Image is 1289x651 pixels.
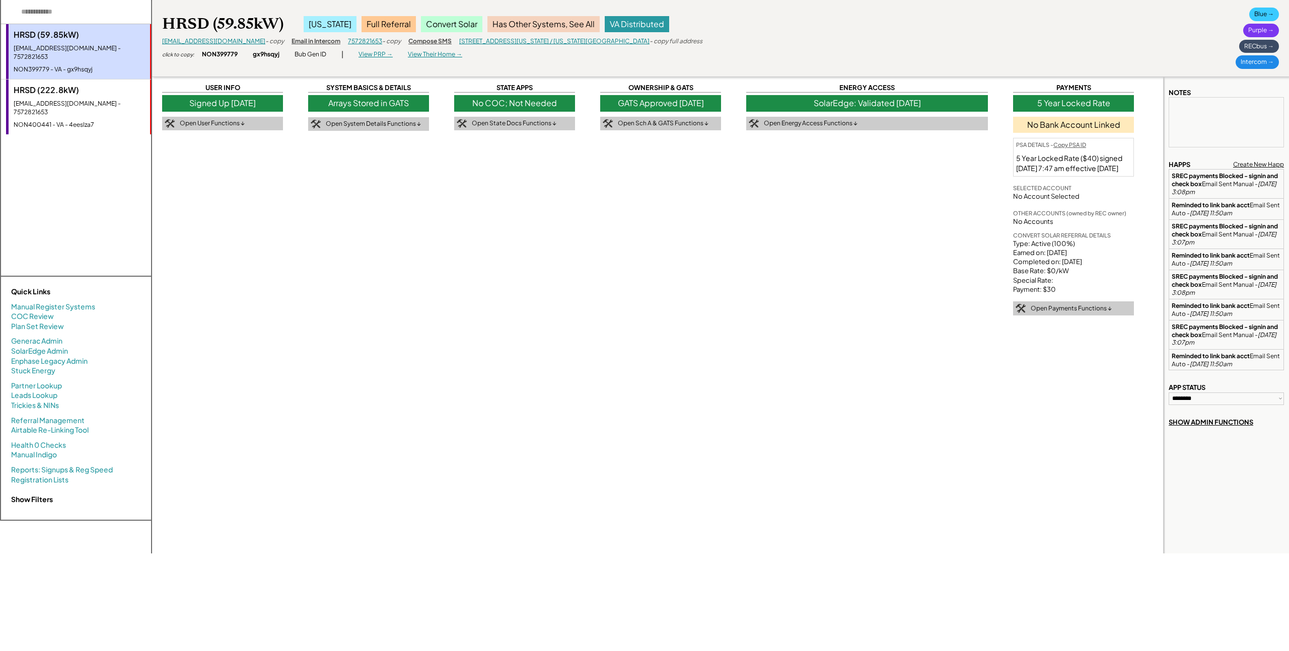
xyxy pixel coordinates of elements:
[1172,352,1281,368] div: Email Sent Auto -
[11,400,59,411] a: Trickies & NINs
[1172,172,1279,188] strong: SREC payments Blocked - signin and check box
[11,287,112,297] div: Quick Links
[454,83,575,93] div: STATE APPS
[14,121,145,129] div: NON400441 - VA - 4eeslza7
[11,450,57,460] a: Manual Indigo
[1172,302,1250,309] strong: Reminded to link bank acct
[311,120,321,129] img: tool-icon.png
[600,95,721,111] div: GATS Approved [DATE]
[421,16,482,32] div: Convert Solar
[1236,55,1279,69] div: Intercom →
[1172,323,1279,339] strong: SREC payments Blocked - signin and check box
[11,475,68,485] a: Registration Lists
[459,37,650,45] a: [STREET_ADDRESS][US_STATE] / [US_STATE][GEOGRAPHIC_DATA]
[1013,95,1134,111] div: 5 Year Locked Rate
[408,50,462,59] div: View Their Home →
[11,465,113,475] a: Reports: Signups & Reg Speed
[14,29,145,40] div: HRSD (59.85kW)
[1013,231,1111,239] div: CONVERT SOLAR REFERRAL DETAILS
[618,119,708,128] div: Open Sch A & GATS Functions ↓
[1190,310,1232,317] em: [DATE] 11:50am
[304,16,356,32] div: [US_STATE]
[457,119,467,128] img: tool-icon.png
[1013,184,1071,192] div: SELECTED ACCOUNT
[11,416,85,426] a: Referral Management
[253,50,279,59] div: gx9hsqyj
[1233,160,1284,169] div: Create New Happ
[292,37,340,46] div: Email in Intercom
[1172,201,1250,209] strong: Reminded to link bank acct
[11,390,57,400] a: Leads Lookup
[162,14,283,34] div: HRSD (59.85kW)
[362,16,416,32] div: Full Referral
[408,37,452,46] div: Compose SMS
[265,37,284,46] div: - copy
[202,50,238,59] div: NON399779
[1014,138,1089,151] div: PSA DETAILS -
[1169,160,1190,169] div: HAPPS
[1190,260,1232,267] em: [DATE] 11:50am
[162,95,283,111] div: Signed Up [DATE]
[14,65,145,74] div: NON399779 - VA - gx9hsqyj
[1172,331,1277,347] em: [DATE] 3:07pm
[1172,180,1277,196] em: [DATE] 3:08pm
[1169,88,1191,97] div: NOTES
[326,120,421,128] div: Open System Details Functions ↓
[1172,281,1277,296] em: [DATE] 3:08pm
[1016,304,1026,313] img: tool-icon.png
[11,311,54,321] a: COC Review
[11,381,62,391] a: Partner Lookup
[749,119,759,128] img: tool-icon.png
[605,16,669,32] div: VA Distributed
[1172,172,1281,196] div: Email Sent Manual -
[1190,360,1232,368] em: [DATE] 11:50am
[1169,418,1253,427] div: SHOW ADMIN FUNCTIONS
[1172,222,1281,246] div: Email Sent Manual -
[1239,40,1279,53] div: RECbus →
[162,37,265,45] a: [EMAIL_ADDRESS][DOMAIN_NAME]
[1243,24,1279,37] div: Purple →
[1172,222,1279,238] strong: SREC payments Blocked - signin and check box
[1172,273,1281,296] div: Email Sent Manual -
[11,440,66,450] a: Health 0 Checks
[746,83,988,93] div: ENERGY ACCESS
[11,356,88,366] a: Enphase Legacy Admin
[11,336,62,346] a: Generac Admin
[165,119,175,128] img: tool-icon.png
[1172,323,1281,347] div: Email Sent Manual -
[382,37,401,46] div: - copy
[600,83,721,93] div: OWNERSHIP & GATS
[1172,252,1281,267] div: Email Sent Auto -
[162,83,283,93] div: USER INFO
[1172,273,1279,288] strong: SREC payments Blocked - signin and check box
[11,302,95,312] a: Manual Register Systems
[162,51,194,58] div: click to copy:
[1013,192,1134,201] div: No Account Selected
[11,321,64,332] a: Plan Set Review
[1172,201,1281,217] div: Email Sent Auto -
[11,346,68,356] a: SolarEdge Admin
[650,37,702,46] div: - copy full address
[359,50,393,59] div: View PRP →
[11,425,89,435] a: Airtable Re-Linking Tool
[308,83,429,93] div: SYSTEM BASICS & DETAILS
[1172,352,1250,360] strong: Reminded to link bank acct
[348,37,382,45] a: 7572821653
[1031,304,1112,313] div: Open Payments Functions ↓
[454,95,575,111] div: No COC; Not Needed
[1172,302,1281,317] div: Email Sent Auto -
[180,119,245,128] div: Open User Functions ↓
[1249,8,1279,21] div: Blue →
[1013,117,1134,133] div: No Bank Account Linked
[1169,383,1205,392] div: APP STATUS
[487,16,600,32] div: Has Other Systems, See All
[764,119,857,128] div: Open Energy Access Functions ↓
[14,100,145,117] div: [EMAIL_ADDRESS][DOMAIN_NAME] - 7572821653
[603,119,613,128] img: tool-icon.png
[341,49,343,59] div: |
[1172,230,1277,246] em: [DATE] 3:07pm
[14,85,145,96] div: HRSD (222.8kW)
[1013,83,1134,93] div: PAYMENTS
[1190,209,1232,217] em: [DATE] 11:50am
[295,50,326,59] div: Bub Gen ID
